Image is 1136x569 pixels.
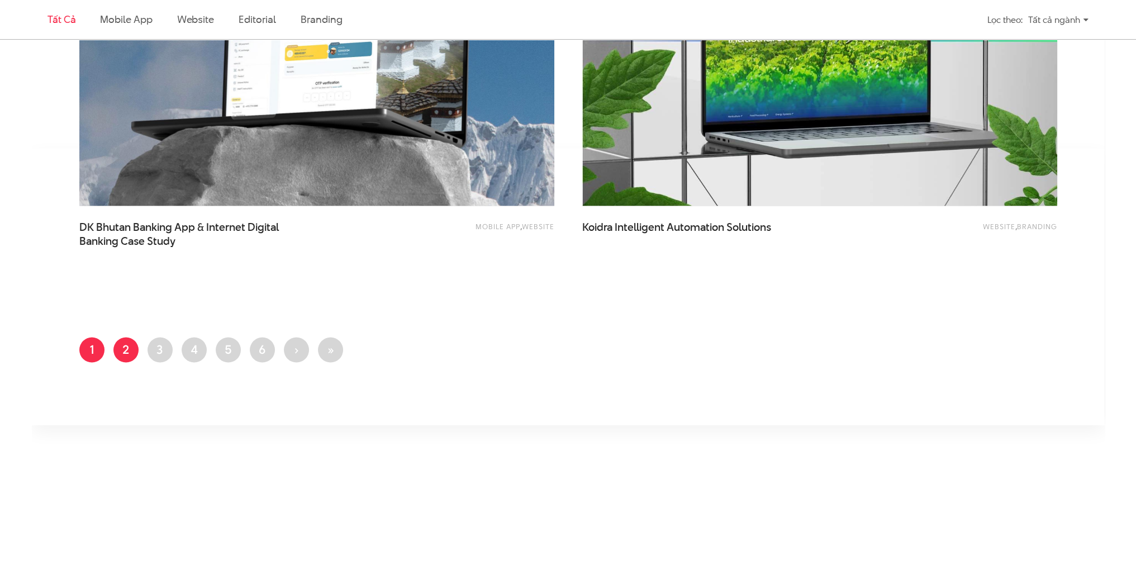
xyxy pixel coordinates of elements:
a: Tất cả [47,12,75,26]
a: Editorial [239,12,276,26]
a: Website [983,221,1015,231]
a: 4 [182,337,207,362]
span: Solutions [726,219,771,234]
a: Website [177,12,214,26]
span: Koidra [582,219,612,234]
a: 3 [148,337,173,362]
a: 6 [250,337,275,362]
a: Website [522,221,554,231]
a: 2 [113,337,139,362]
div: , [867,220,1057,242]
span: Automation [667,219,724,234]
span: Banking Case Study [79,234,175,248]
a: Koidra Intelligent Automation Solutions [582,220,806,248]
a: 5 [216,337,241,362]
a: Mobile app [100,12,152,26]
a: Branding [1017,221,1057,231]
span: › [294,340,298,357]
a: Mobile app [476,221,520,231]
div: Lọc theo: [987,10,1023,30]
span: DK Bhutan Banking App & Internet Digital [79,220,303,248]
div: Tất cả ngành [1028,10,1089,30]
div: , [364,220,554,242]
a: DK Bhutan Banking App & Internet DigitalBanking Case Study [79,220,303,248]
span: » [327,340,334,357]
span: Intelligent [615,219,664,234]
a: Branding [301,12,342,26]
